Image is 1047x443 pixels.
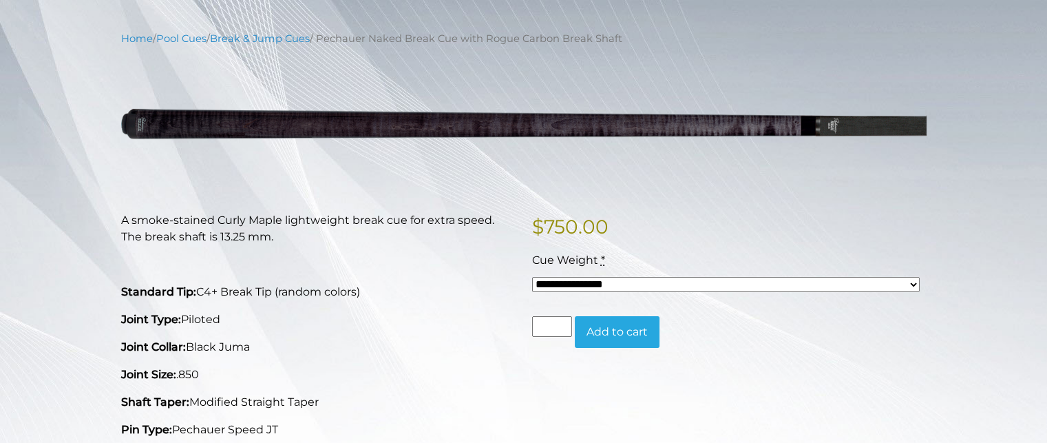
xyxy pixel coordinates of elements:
strong: Joint Type: [121,313,181,326]
input: Product quantity [532,316,572,337]
p: Pechauer Speed JT [121,422,516,438]
strong: Joint Collar: [121,340,186,353]
p: C4+ Break Tip (random colors) [121,284,516,300]
bdi: 750.00 [532,215,609,238]
p: .850 [121,367,516,383]
strong: Joint Size: [121,368,176,381]
strong: Pin Type: [121,423,172,436]
p: Black Juma [121,339,516,356]
strong: Standard Tip: [121,285,196,298]
nav: Breadcrumb [121,31,927,46]
strong: Shaft Taper: [121,395,189,409]
abbr: required [601,254,605,267]
span: $ [532,215,544,238]
a: Home [121,32,153,45]
p: A smoke-stained Curly Maple lightweight break cue for extra speed. The break shaft is 13.25 mm. [121,212,516,245]
img: pechauer-break-naked-with-rogue-break.png [121,56,927,191]
span: Cue Weight [532,254,598,267]
p: Piloted [121,311,516,328]
button: Add to cart [575,316,659,348]
a: Break & Jump Cues [210,32,310,45]
a: Pool Cues [156,32,207,45]
p: Modified Straight Taper [121,394,516,411]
